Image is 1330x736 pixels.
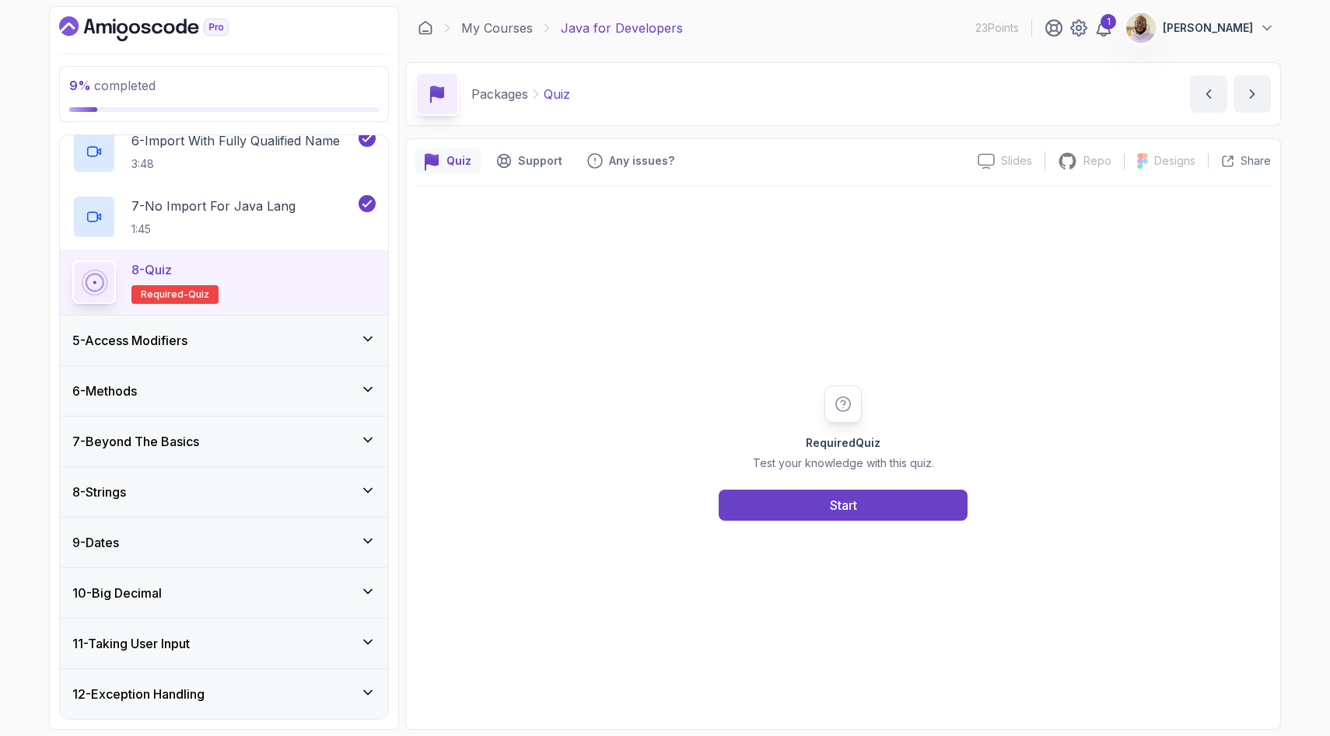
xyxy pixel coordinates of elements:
[72,260,376,304] button: 8-QuizRequired-quiz
[72,685,205,703] h3: 12 - Exception Handling
[446,153,471,169] p: Quiz
[1234,75,1271,113] button: next content
[60,316,388,365] button: 5-Access Modifiers
[418,20,433,36] a: Dashboard
[1094,19,1113,37] a: 1
[60,417,388,466] button: 7-Beyond The Basics
[518,153,562,169] p: Support
[59,16,264,41] a: Dashboard
[1126,13,1156,43] img: user profile image
[72,130,376,173] button: 6-Import With Fully Qualified Name3:48
[60,366,388,416] button: 6-Methods
[60,518,388,567] button: 9-Dates
[561,19,683,37] p: Java for Developers
[471,85,528,103] p: Packages
[188,288,209,301] span: quiz
[830,496,857,515] div: Start
[60,467,388,517] button: 8-Strings
[1190,75,1227,113] button: previous content
[1241,153,1271,169] p: Share
[1083,153,1111,169] p: Repo
[806,436,856,449] span: Required
[131,156,340,172] p: 3:48
[1125,12,1275,44] button: user profile image[PERSON_NAME]
[131,197,296,215] p: 7 - No Import For Java Lang
[60,568,388,618] button: 10-Big Decimal
[72,195,376,239] button: 7-No Import For Java Lang1:45
[719,490,968,521] button: Start
[131,260,172,279] p: 8 - Quiz
[72,584,162,602] h3: 10 - Big Decimal
[72,432,199,451] h3: 7 - Beyond The Basics
[72,331,187,350] h3: 5 - Access Modifiers
[60,669,388,719] button: 12-Exception Handling
[1001,153,1032,169] p: Slides
[72,634,190,653] h3: 11 - Taking User Input
[131,131,340,150] p: 6 - Import With Fully Qualified Name
[141,288,188,301] span: Required-
[69,78,156,93] span: completed
[60,619,388,668] button: 11-Taking User Input
[609,153,674,169] p: Any issues?
[753,435,934,451] h2: Quiz
[1101,14,1116,30] div: 1
[1154,153,1195,169] p: Designs
[487,148,572,173] button: Support button
[72,533,119,552] h3: 9 - Dates
[1208,153,1271,169] button: Share
[415,148,481,173] button: quiz button
[578,148,684,173] button: Feedback button
[131,221,296,237] p: 1:45
[975,20,1019,36] p: 23 Points
[1163,20,1253,36] p: [PERSON_NAME]
[461,19,533,37] a: My Courses
[544,85,570,103] p: Quiz
[72,382,137,400] h3: 6 - Methods
[753,455,934,471] p: Test your knowledge with this quiz.
[72,483,126,501] h3: 8 - Strings
[69,78,91,93] span: 9 %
